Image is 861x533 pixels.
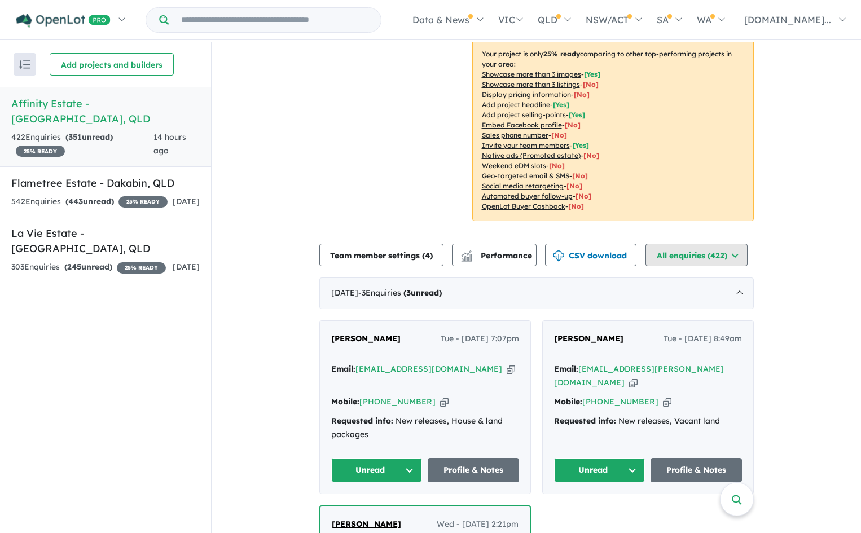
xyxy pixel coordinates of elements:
span: [ No ] [551,131,567,139]
span: Performance [463,250,532,261]
button: Copy [440,396,449,408]
div: 422 Enquir ies [11,131,153,158]
span: 245 [67,262,81,272]
a: [PHONE_NUMBER] [582,397,658,407]
span: [No] [572,171,588,180]
u: Sales phone number [482,131,548,139]
div: [DATE] [319,277,754,309]
h5: Affinity Estate - [GEOGRAPHIC_DATA] , QLD [11,96,200,126]
span: 3 [406,288,411,298]
img: bar-chart.svg [461,254,472,261]
span: [PERSON_NAME] [554,333,623,343]
span: [ Yes ] [553,100,569,109]
span: [ Yes ] [569,111,585,119]
u: Native ads (Promoted estate) [482,151,581,160]
span: [ No ] [574,90,590,99]
strong: Requested info: [331,416,393,426]
u: Add project headline [482,100,550,109]
span: [ No ] [583,80,599,89]
button: Add projects and builders [50,53,174,76]
button: Copy [629,377,638,389]
span: [No] [549,161,565,170]
u: Add project selling-points [482,111,566,119]
u: Embed Facebook profile [482,121,562,129]
strong: Requested info: [554,416,616,426]
strong: Mobile: [331,397,359,407]
span: 4 [425,250,430,261]
button: Copy [507,363,515,375]
strong: ( unread) [65,196,114,206]
span: 14 hours ago [153,132,186,156]
u: Invite your team members [482,141,570,149]
span: [PERSON_NAME] [332,519,401,529]
span: 351 [68,132,82,142]
span: [PERSON_NAME] [331,333,401,343]
img: line-chart.svg [461,250,471,257]
img: Openlot PRO Logo White [16,14,111,28]
img: download icon [553,250,564,262]
span: [ No ] [565,121,581,129]
button: Unread [554,458,645,482]
strong: ( unread) [65,132,113,142]
span: 443 [68,196,83,206]
a: Profile & Notes [651,458,742,482]
a: [EMAIL_ADDRESS][PERSON_NAME][DOMAIN_NAME] [554,364,724,387]
button: CSV download [545,244,636,266]
u: Showcase more than 3 listings [482,80,580,89]
u: Weekend eDM slots [482,161,546,170]
span: [No] [583,151,599,160]
h5: Flametree Estate - Dakabin , QLD [11,175,200,191]
div: 303 Enquir ies [11,261,166,274]
u: Automated buyer follow-up [482,192,573,200]
span: Tue - [DATE] 7:07pm [441,332,519,346]
span: 25 % READY [118,196,168,208]
a: [EMAIL_ADDRESS][DOMAIN_NAME] [355,364,502,374]
input: Try estate name, suburb, builder or developer [171,8,379,32]
u: Social media retargeting [482,182,564,190]
span: [DOMAIN_NAME]... [744,14,831,25]
strong: Email: [331,364,355,374]
b: 25 % ready [543,50,580,58]
u: Display pricing information [482,90,571,99]
a: [PERSON_NAME] [332,518,401,531]
span: 25 % READY [117,262,166,274]
button: Unread [331,458,423,482]
strong: ( unread) [64,262,112,272]
span: [No] [568,202,584,210]
a: [PHONE_NUMBER] [359,397,436,407]
img: sort.svg [19,60,30,69]
span: Tue - [DATE] 8:49am [664,332,742,346]
div: New releases, House & land packages [331,415,519,442]
button: Team member settings (4) [319,244,443,266]
a: [PERSON_NAME] [554,332,623,346]
span: Wed - [DATE] 2:21pm [437,518,519,531]
button: All enquiries (422) [645,244,748,266]
span: [ Yes ] [573,141,589,149]
p: Your project is only comparing to other top-performing projects in your area: - - - - - - - - - -... [472,39,754,221]
div: New releases, Vacant land [554,415,742,428]
span: [No] [566,182,582,190]
button: Copy [663,396,671,408]
span: [DATE] [173,196,200,206]
strong: Mobile: [554,397,582,407]
u: OpenLot Buyer Cashback [482,202,565,210]
strong: ( unread) [403,288,442,298]
a: [PERSON_NAME] [331,332,401,346]
button: Performance [452,244,537,266]
a: Profile & Notes [428,458,519,482]
span: 25 % READY [16,146,65,157]
span: [No] [576,192,591,200]
strong: Email: [554,364,578,374]
u: Showcase more than 3 images [482,70,581,78]
h5: La Vie Estate - [GEOGRAPHIC_DATA] , QLD [11,226,200,256]
span: [ Yes ] [584,70,600,78]
div: 542 Enquir ies [11,195,168,209]
span: - 3 Enquir ies [358,288,442,298]
u: Geo-targeted email & SMS [482,171,569,180]
span: [DATE] [173,262,200,272]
